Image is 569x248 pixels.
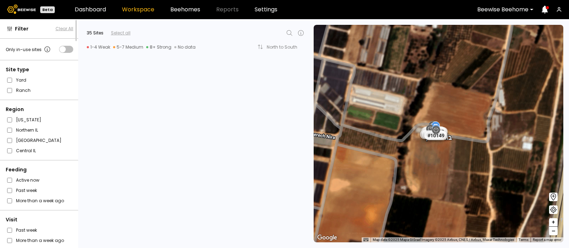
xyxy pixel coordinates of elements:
[16,237,64,244] label: More than a week ago
[40,6,55,13] div: Beta
[267,45,302,49] div: North to South
[533,238,561,242] a: Report a map error
[16,147,36,154] label: Central IL
[315,233,339,242] img: Google
[422,130,445,139] div: # 10034
[216,7,239,12] span: Reports
[87,44,110,50] div: 1-4 Weak
[255,7,277,12] a: Settings
[55,26,73,32] button: Clear All
[6,166,73,173] div: Feeding
[315,233,339,242] a: Open this area in Google Maps (opens a new window)
[16,87,31,94] label: Ranch
[363,237,368,242] button: Keyboard shortcuts
[425,131,447,140] div: # 10149
[16,176,39,184] label: Active now
[420,130,443,139] div: # 10189
[146,44,171,50] div: 8+ Strong
[87,30,103,36] div: 35 Sites
[75,7,106,12] a: Dashboard
[16,197,64,204] label: More than a week ago
[122,7,154,12] a: Workspace
[16,137,62,144] label: [GEOGRAPHIC_DATA]
[7,5,36,14] img: Beewise logo
[16,76,26,84] label: Yard
[6,66,73,73] div: Site type
[15,25,28,33] span: Filter
[113,44,143,50] div: 5-7 Medium
[519,238,528,242] a: Terms (opens in new tab)
[549,218,558,227] button: +
[551,218,555,227] span: +
[174,44,196,50] div: No data
[6,106,73,113] div: Region
[373,238,514,242] span: Map data ©2025 Mapa GISrael Imagery ©2025 Airbus, CNES / Airbus, Maxar Technologies
[6,216,73,224] div: Visit
[16,187,37,194] label: Past week
[16,226,37,234] label: Past week
[424,130,446,139] div: # 10033
[425,126,452,141] div: בור תחמיץ
[16,126,38,134] label: Northern IL
[170,7,200,12] a: Beehomes
[6,45,52,54] div: Only in-use sites
[549,227,558,235] button: –
[111,30,131,36] div: Select all
[552,227,555,236] span: –
[16,116,41,123] label: [US_STATE]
